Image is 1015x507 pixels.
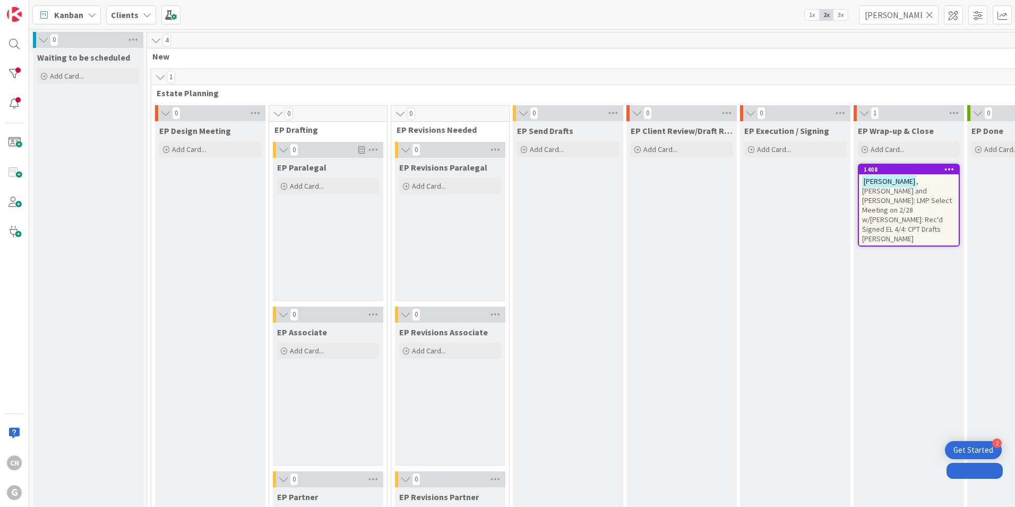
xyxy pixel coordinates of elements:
div: 2 [992,438,1002,448]
span: 0 [530,107,538,120]
span: EP Design Meeting [159,125,231,136]
span: 1x [805,10,819,20]
span: EP Partner [277,492,318,502]
span: EP Revisions Partner [399,492,479,502]
div: 1408 [864,166,959,173]
div: G [7,485,22,500]
span: Add Card... [412,181,446,191]
span: Add Card... [172,145,206,154]
div: CN [7,455,22,470]
span: 1 [871,107,879,120]
span: EP Drafting [274,124,374,135]
mark: [PERSON_NAME] [862,175,916,187]
span: , [PERSON_NAME] and [PERSON_NAME]: LMP Select Meeting on 2/28 w/[PERSON_NAME]: Rec'd Signed EL 4/... [862,176,952,243]
span: 0 [757,107,765,120]
span: Add Card... [50,71,84,81]
span: 0 [412,473,420,486]
span: Add Card... [290,346,324,356]
span: EP Done [971,125,1003,136]
div: Open Get Started checklist, remaining modules: 2 [945,441,1002,459]
img: Visit kanbanzone.com [7,7,22,22]
span: 0 [290,473,298,486]
span: EP Revisions Paralegal [399,162,487,173]
span: 0 [50,33,58,46]
span: 0 [290,143,298,156]
input: Quick Filter... [859,5,939,24]
div: 1408[PERSON_NAME], [PERSON_NAME] and [PERSON_NAME]: LMP Select Meeting on 2/28 w/[PERSON_NAME]: R... [859,165,959,246]
span: EP Associate [277,327,327,337]
span: 1 [167,71,175,83]
span: 3x [833,10,848,20]
span: 0 [172,107,180,120]
span: 0 [407,107,415,120]
span: EP Client Review/Draft Review Meeting [631,125,733,136]
div: 1408 [859,165,959,174]
span: EP Wrap-up & Close [858,125,934,136]
b: Clients [111,10,139,20]
span: Kanban [54,9,83,21]
span: EP Paralegal [277,162,326,173]
span: 4 [162,34,171,47]
div: Get Started [953,445,993,455]
span: Waiting to be scheduled [37,52,130,63]
span: EP Execution / Signing [744,125,829,136]
span: 0 [984,107,993,120]
span: EP Revisions Needed [397,124,496,135]
span: 0 [643,107,652,120]
span: 0 [290,308,298,321]
span: EP Revisions Associate [399,327,488,337]
span: Add Card... [412,346,446,356]
span: Add Card... [871,145,905,154]
span: 0 [412,308,420,321]
span: Add Card... [290,181,324,191]
span: EP Send Drafts [517,125,573,136]
span: 2x [819,10,833,20]
span: Add Card... [530,145,564,154]
span: 0 [285,107,293,120]
span: Add Card... [643,145,677,154]
span: Add Card... [757,145,791,154]
span: 0 [412,143,420,156]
